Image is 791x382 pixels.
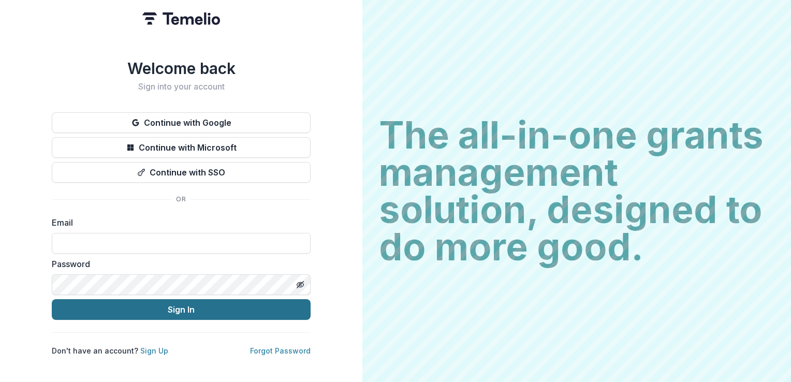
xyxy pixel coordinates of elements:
a: Forgot Password [250,346,311,355]
p: Don't have an account? [52,345,168,356]
button: Continue with SSO [52,162,311,183]
a: Sign Up [140,346,168,355]
button: Continue with Google [52,112,311,133]
h1: Welcome back [52,59,311,78]
button: Sign In [52,299,311,320]
img: Temelio [142,12,220,25]
button: Toggle password visibility [292,276,309,293]
button: Continue with Microsoft [52,137,311,158]
label: Password [52,258,304,270]
label: Email [52,216,304,229]
h2: Sign into your account [52,82,311,92]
